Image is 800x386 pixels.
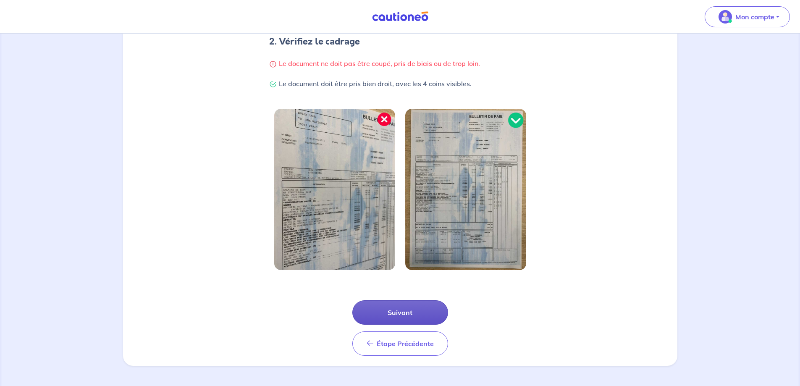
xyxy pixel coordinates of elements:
[269,60,277,68] img: Warning
[269,79,531,89] p: Le document doit être pris bien droit, avec les 4 coins visibles.
[719,10,732,24] img: illu_account_valid_menu.svg
[705,6,790,27] button: illu_account_valid_menu.svgMon compte
[274,109,395,270] img: Image bien cadrée 1
[269,58,531,68] p: Le document ne doit pas être coupé, pris de biais ou de trop loin.
[269,81,277,88] img: Check
[735,12,774,22] p: Mon compte
[405,109,526,270] img: Image bien cadrée 2
[377,339,434,348] span: Étape Précédente
[352,300,448,325] button: Suivant
[352,331,448,356] button: Étape Précédente
[369,11,432,22] img: Cautioneo
[269,35,531,48] h4: 2. Vérifiez le cadrage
